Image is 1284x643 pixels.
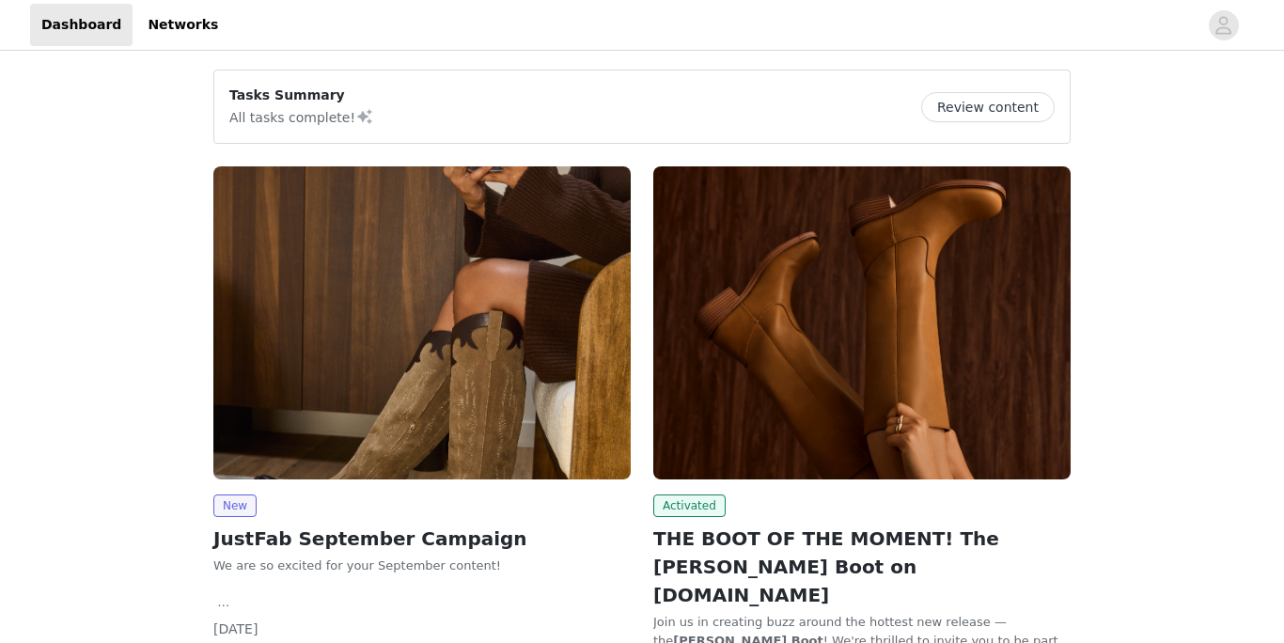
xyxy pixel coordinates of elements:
[229,86,374,105] p: Tasks Summary
[653,525,1071,609] h2: THE BOOT OF THE MOMENT! The [PERSON_NAME] Boot on [DOMAIN_NAME]
[229,105,374,128] p: All tasks complete!
[213,494,257,517] span: New
[30,4,133,46] a: Dashboard
[213,525,631,553] h2: JustFab September Campaign
[213,621,258,636] span: [DATE]
[653,166,1071,479] img: JustFab
[921,92,1055,122] button: Review content
[653,494,726,517] span: Activated
[136,4,229,46] a: Networks
[213,557,631,575] p: We are so excited for your September content!
[1214,10,1232,40] div: avatar
[213,166,631,479] img: JustFab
